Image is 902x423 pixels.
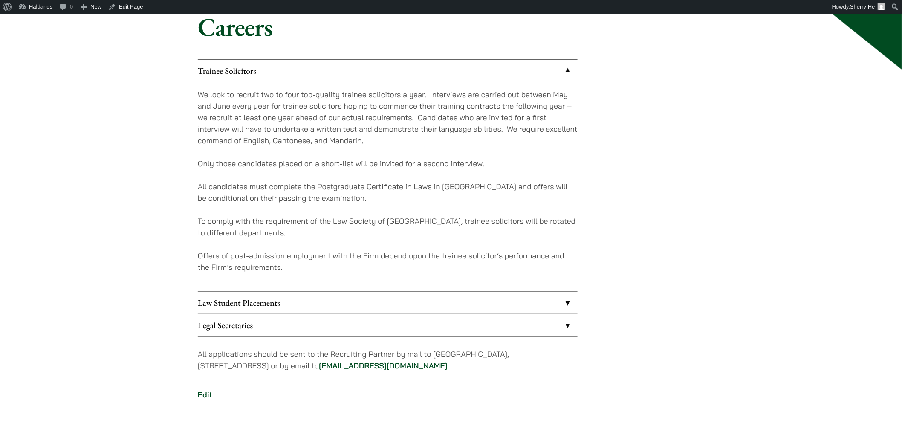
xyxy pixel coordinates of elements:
p: To comply with the requirement of the Law Society of [GEOGRAPHIC_DATA], trainee solicitors will b... [198,215,578,238]
a: Edit [198,390,212,400]
div: Trainee Solicitors [198,82,578,291]
a: [EMAIL_ADDRESS][DOMAIN_NAME] [319,361,448,371]
a: Trainee Solicitors [198,60,578,82]
p: Offers of post-admission employment with the Firm depend upon the trainee solicitor’s performance... [198,250,578,273]
h1: Careers [198,12,704,42]
a: Legal Secretaries [198,314,578,336]
span: Sherry He [850,3,875,10]
p: All candidates must complete the Postgraduate Certificate in Laws in [GEOGRAPHIC_DATA] and offers... [198,181,578,204]
p: All applications should be sent to the Recruiting Partner by mail to [GEOGRAPHIC_DATA], [STREET_A... [198,348,578,371]
p: Only those candidates placed on a short-list will be invited for a second interview. [198,158,578,169]
p: We look to recruit two to four top-quality trainee solicitors a year. Interviews are carried out ... [198,89,578,146]
a: Law Student Placements [198,292,578,314]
